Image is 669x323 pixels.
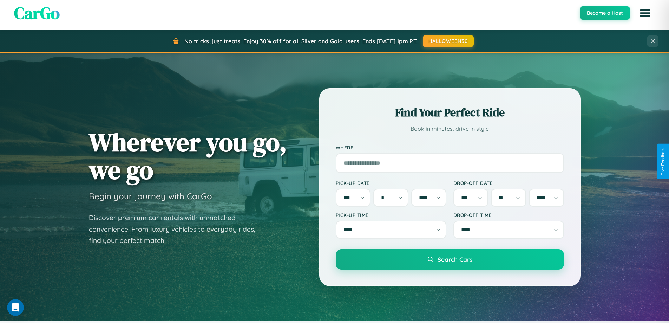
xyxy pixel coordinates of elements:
[336,105,564,120] h2: Find Your Perfect Ride
[89,212,264,246] p: Discover premium car rentals with unmatched convenience. From luxury vehicles to everyday rides, ...
[661,147,665,176] div: Give Feedback
[89,191,212,201] h3: Begin your journey with CarGo
[184,38,418,45] span: No tricks, just treats! Enjoy 30% off for all Silver and Gold users! Ends [DATE] 1pm PT.
[336,144,564,150] label: Where
[336,249,564,270] button: Search Cars
[336,124,564,134] p: Book in minutes, drive in style
[89,128,287,184] h1: Wherever you go, we go
[336,180,446,186] label: Pick-up Date
[580,6,630,20] button: Become a Host
[438,256,472,263] span: Search Cars
[635,3,655,23] button: Open menu
[423,35,474,47] button: HALLOWEEN30
[7,299,24,316] iframe: Intercom live chat
[14,1,60,25] span: CarGo
[453,212,564,218] label: Drop-off Time
[336,212,446,218] label: Pick-up Time
[453,180,564,186] label: Drop-off Date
